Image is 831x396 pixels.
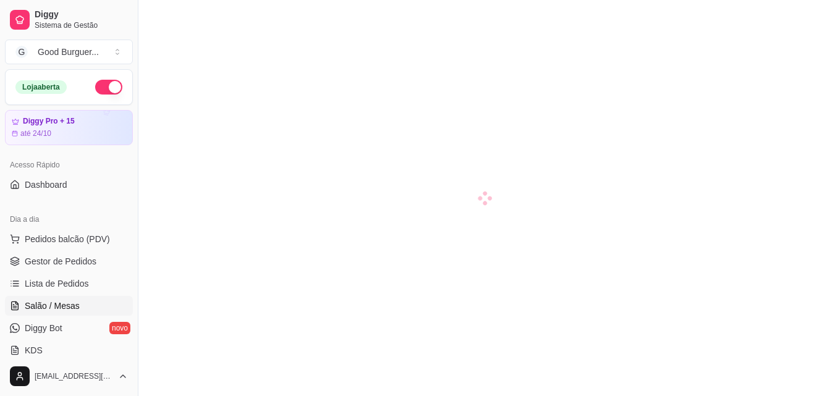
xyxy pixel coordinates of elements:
div: Good Burguer ... [38,46,99,58]
span: Lista de Pedidos [25,277,89,290]
a: Lista de Pedidos [5,274,133,293]
article: Diggy Pro + 15 [23,117,75,126]
span: Diggy [35,9,128,20]
button: [EMAIL_ADDRESS][DOMAIN_NAME] [5,361,133,391]
a: Gestor de Pedidos [5,251,133,271]
a: Diggy Botnovo [5,318,133,338]
button: Alterar Status [95,80,122,95]
article: até 24/10 [20,128,51,138]
div: Loja aberta [15,80,67,94]
span: Sistema de Gestão [35,20,128,30]
span: Salão / Mesas [25,300,80,312]
span: Pedidos balcão (PDV) [25,233,110,245]
div: Acesso Rápido [5,155,133,175]
a: Diggy Pro + 15até 24/10 [5,110,133,145]
span: G [15,46,28,58]
a: Dashboard [5,175,133,195]
span: Dashboard [25,179,67,191]
span: Diggy Bot [25,322,62,334]
span: Gestor de Pedidos [25,255,96,268]
span: KDS [25,344,43,356]
button: Select a team [5,40,133,64]
a: Salão / Mesas [5,296,133,316]
div: Dia a dia [5,209,133,229]
a: KDS [5,340,133,360]
button: Pedidos balcão (PDV) [5,229,133,249]
a: DiggySistema de Gestão [5,5,133,35]
span: [EMAIL_ADDRESS][DOMAIN_NAME] [35,371,113,381]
